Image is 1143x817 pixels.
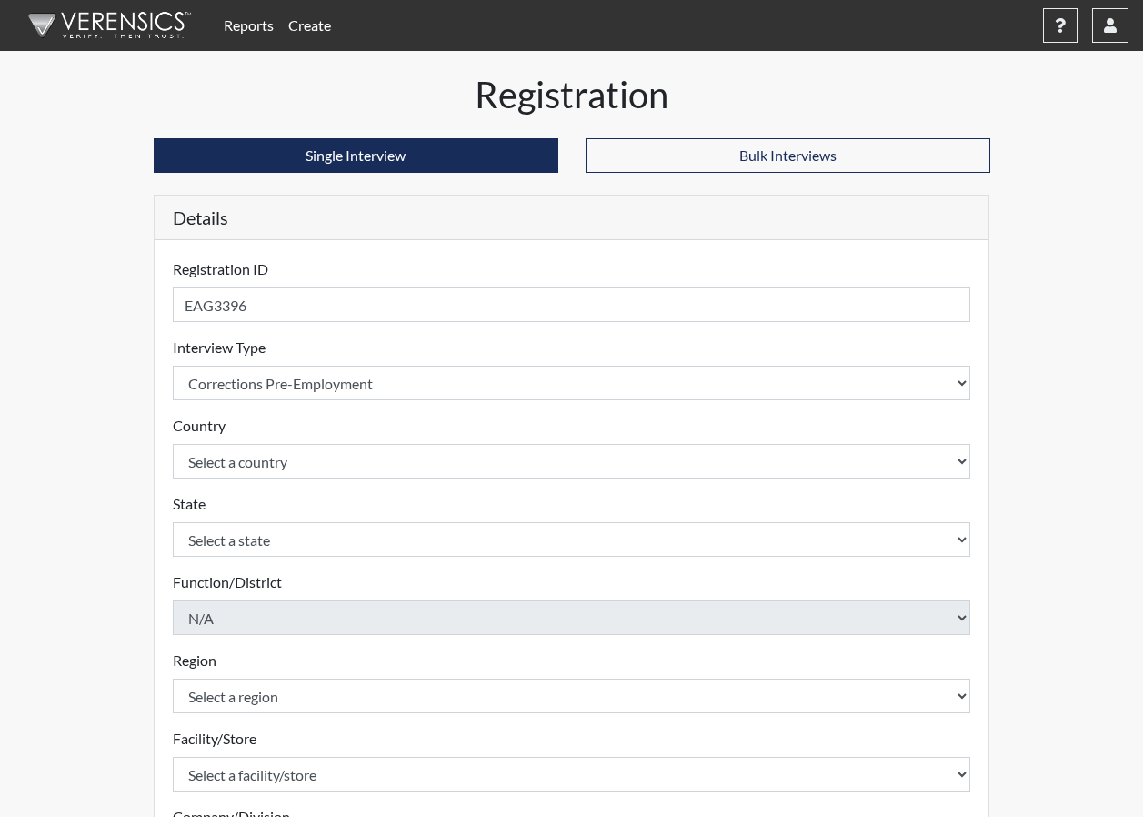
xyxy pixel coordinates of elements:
a: Reports [216,7,281,44]
button: Bulk Interviews [586,138,990,173]
a: Create [281,7,338,44]
label: Country [173,415,226,437]
label: State [173,493,206,515]
h5: Details [155,196,989,240]
label: Interview Type [173,337,266,358]
h1: Registration [154,73,990,116]
label: Facility/Store [173,728,256,750]
button: Single Interview [154,138,558,173]
label: Region [173,650,216,671]
label: Function/District [173,571,282,593]
input: Insert a Registration ID, which needs to be a unique alphanumeric value for each interviewee [173,287,971,322]
label: Registration ID [173,258,268,280]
